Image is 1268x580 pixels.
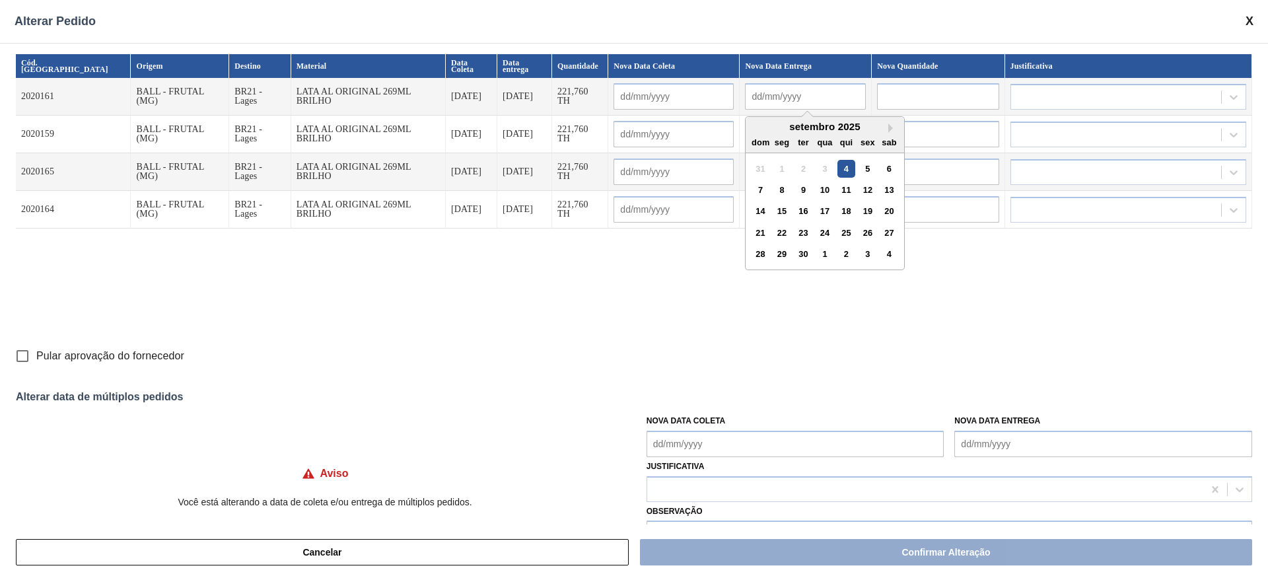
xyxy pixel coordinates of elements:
div: Choose domingo, 7 de setembro de 2025 [752,181,769,199]
th: Nova Data Coleta [608,54,740,78]
div: Choose domingo, 28 de setembro de 2025 [752,245,769,263]
div: Choose sexta-feira, 12 de setembro de 2025 [859,181,877,199]
div: Choose quinta-feira, 25 de setembro de 2025 [837,224,855,242]
input: dd/mm/yyyy [614,196,734,223]
div: qui [837,133,855,151]
td: BR21 - Lages [229,78,291,116]
td: 2020161 [16,78,131,116]
input: dd/mm/yyyy [745,83,866,110]
div: Choose sábado, 27 de setembro de 2025 [880,224,898,242]
div: setembro 2025 [746,122,904,131]
div: Choose segunda-feira, 29 de setembro de 2025 [773,245,791,263]
td: [DATE] [446,191,497,229]
div: Choose quarta-feira, 17 de setembro de 2025 [816,202,834,220]
div: Choose quinta-feira, 18 de setembro de 2025 [837,202,855,220]
div: qua [816,133,834,151]
div: Choose quarta-feira, 1 de outubro de 2025 [816,245,834,263]
td: BALL - FRUTAL (MG) [131,78,229,116]
div: Choose domingo, 21 de setembro de 2025 [752,224,769,242]
td: BALL - FRUTAL (MG) [131,116,229,153]
label: Observação [647,502,1252,521]
div: Alterar data de múltiplos pedidos [16,391,1252,403]
td: LATA AL ORIGINAL 269ML BRILHO [291,153,446,191]
div: sex [859,133,877,151]
td: 221,760 TH [552,78,608,116]
th: Origem [131,54,229,78]
td: 221,760 TH [552,153,608,191]
td: LATA AL ORIGINAL 269ML BRILHO [291,78,446,116]
th: Cód. [GEOGRAPHIC_DATA] [16,54,131,78]
div: Not available segunda-feira, 1 de setembro de 2025 [773,160,791,178]
th: Data entrega [497,54,552,78]
div: Choose terça-feira, 9 de setembro de 2025 [794,181,812,199]
th: Nova Quantidade [872,54,1004,78]
div: Choose quinta-feira, 4 de setembro de 2025 [837,160,855,178]
div: Choose segunda-feira, 8 de setembro de 2025 [773,181,791,199]
label: Justificativa [647,462,705,471]
td: [DATE] [497,78,552,116]
div: Choose terça-feira, 16 de setembro de 2025 [794,202,812,220]
th: Data Coleta [446,54,497,78]
div: month 2025-09 [750,158,900,265]
div: Choose quarta-feira, 10 de setembro de 2025 [816,181,834,199]
div: Not available domingo, 31 de agosto de 2025 [752,160,769,178]
div: Choose sábado, 6 de setembro de 2025 [880,160,898,178]
div: sab [880,133,898,151]
th: Justificativa [1005,54,1252,78]
div: Choose sexta-feira, 26 de setembro de 2025 [859,224,877,242]
td: [DATE] [446,78,497,116]
div: Choose domingo, 14 de setembro de 2025 [752,202,769,220]
td: BALL - FRUTAL (MG) [131,191,229,229]
h4: Aviso [320,468,349,480]
td: [DATE] [497,116,552,153]
div: Choose quarta-feira, 24 de setembro de 2025 [816,224,834,242]
div: ter [794,133,812,151]
div: Choose segunda-feira, 22 de setembro de 2025 [773,224,791,242]
div: Not available quarta-feira, 3 de setembro de 2025 [816,160,834,178]
div: Choose terça-feira, 23 de setembro de 2025 [794,224,812,242]
td: 221,760 TH [552,116,608,153]
button: Next Month [889,124,898,133]
td: [DATE] [497,153,552,191]
th: Destino [229,54,291,78]
td: [DATE] [446,153,497,191]
td: 2020164 [16,191,131,229]
td: BR21 - Lages [229,191,291,229]
div: Choose quinta-feira, 2 de outubro de 2025 [837,245,855,263]
label: Nova Data Coleta [647,416,726,425]
div: Choose sexta-feira, 19 de setembro de 2025 [859,202,877,220]
td: 221,760 TH [552,191,608,229]
input: dd/mm/yyyy [614,159,734,185]
button: Cancelar [16,539,629,565]
th: Quantidade [552,54,608,78]
input: dd/mm/yyyy [647,431,944,457]
th: Material [291,54,446,78]
td: 2020159 [16,116,131,153]
div: dom [752,133,769,151]
div: Choose sexta-feira, 3 de outubro de 2025 [859,245,877,263]
div: Choose segunda-feira, 15 de setembro de 2025 [773,202,791,220]
input: dd/mm/yyyy [614,83,734,110]
div: seg [773,133,791,151]
span: Pular aprovação do fornecedor [36,348,184,364]
input: dd/mm/yyyy [614,121,734,147]
td: [DATE] [446,116,497,153]
input: dd/mm/yyyy [954,431,1252,457]
div: Not available terça-feira, 2 de setembro de 2025 [794,160,812,178]
td: LATA AL ORIGINAL 269ML BRILHO [291,191,446,229]
th: Nova Data Entrega [740,54,872,78]
div: Choose sábado, 13 de setembro de 2025 [880,181,898,199]
td: BR21 - Lages [229,116,291,153]
p: Você está alterando a data de coleta e/ou entrega de múltiplos pedidos. [16,497,634,507]
td: BALL - FRUTAL (MG) [131,153,229,191]
label: Nova Data Entrega [954,416,1040,425]
div: Choose sábado, 20 de setembro de 2025 [880,202,898,220]
div: Choose terça-feira, 30 de setembro de 2025 [794,245,812,263]
td: BR21 - Lages [229,153,291,191]
td: LATA AL ORIGINAL 269ML BRILHO [291,116,446,153]
div: Choose sexta-feira, 5 de setembro de 2025 [859,160,877,178]
div: Choose quinta-feira, 11 de setembro de 2025 [837,181,855,199]
td: [DATE] [497,191,552,229]
div: Choose sábado, 4 de outubro de 2025 [880,245,898,263]
td: 2020165 [16,153,131,191]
